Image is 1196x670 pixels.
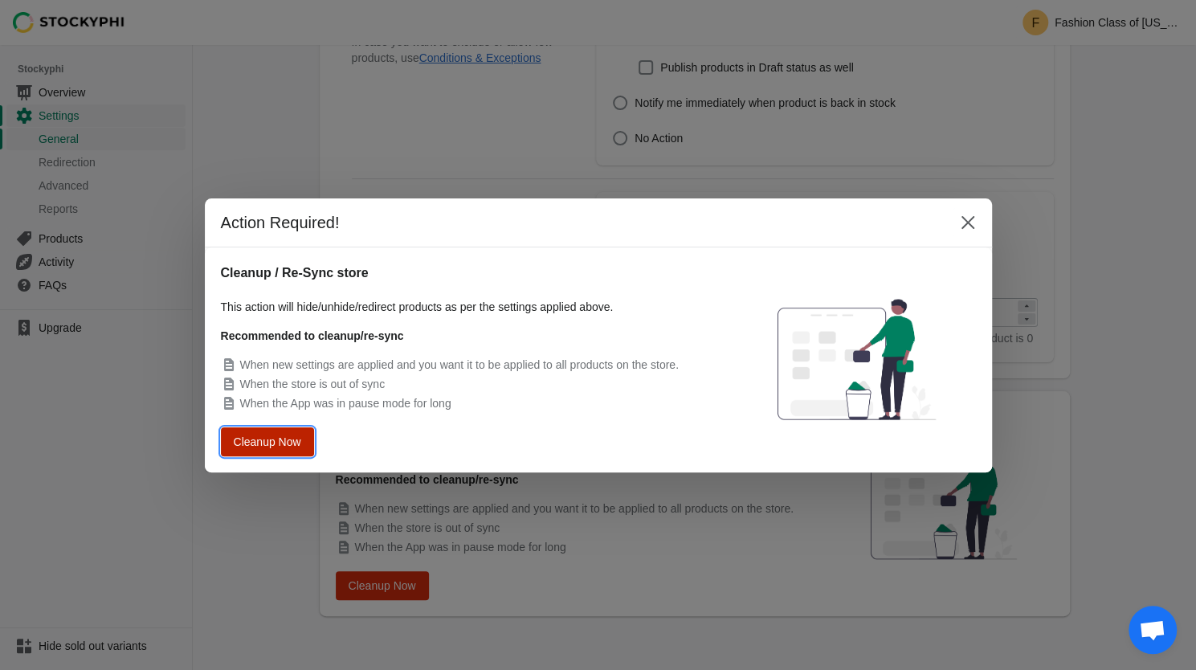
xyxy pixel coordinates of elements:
span: When the store is out of sync [240,378,386,390]
div: Open chat [1129,606,1177,654]
h2: Cleanup / Re-Sync store [221,264,721,283]
span: When the App was in pause mode for long [240,397,451,410]
p: This action will hide/unhide/redirect products as per the settings applied above. [221,299,721,315]
strong: Recommended to cleanup/re-sync [221,329,404,342]
span: Cleanup Now [237,435,298,447]
span: When new settings are applied and you want it to be applied to all products on the store. [240,358,679,371]
h2: Action Required! [221,211,937,234]
button: Cleanup Now [225,428,309,454]
button: Close [953,208,982,237]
